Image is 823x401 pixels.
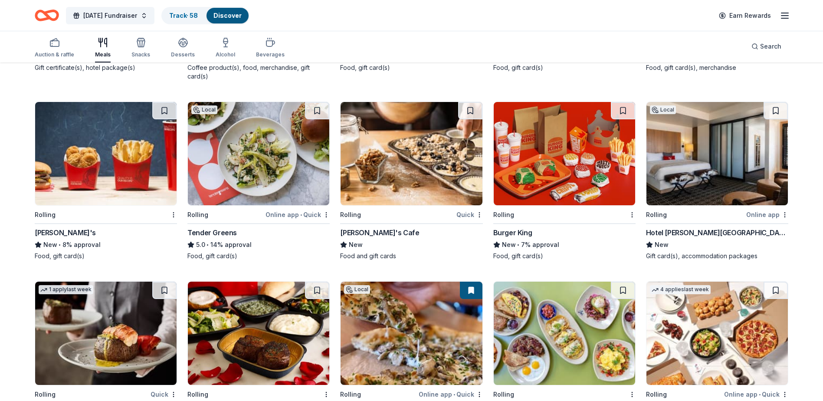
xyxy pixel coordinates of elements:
[39,285,93,294] div: 1 apply last week
[266,209,330,220] div: Online app Quick
[187,102,330,260] a: Image for Tender GreensLocalRollingOnline app•QuickTender Greens5.0•14% approvalFood, gift card(s)
[340,227,419,238] div: [PERSON_NAME]'s Cafe
[340,389,361,400] div: Rolling
[494,102,635,205] img: Image for Burger King
[493,227,532,238] div: Burger King
[35,51,74,58] div: Auction & raffle
[340,252,482,260] div: Food and gift cards
[517,241,519,248] span: •
[341,282,482,385] img: Image for The Goat and Vine
[196,240,205,250] span: 5.0
[344,285,370,294] div: Local
[650,105,676,114] div: Local
[187,210,208,220] div: Rolling
[171,51,195,58] div: Desserts
[35,389,56,400] div: Rolling
[169,12,198,19] a: Track· 58
[419,389,483,400] div: Online app Quick
[493,63,636,72] div: Food, gift card(s)
[35,227,96,238] div: [PERSON_NAME]'s
[151,389,177,400] div: Quick
[340,102,482,260] a: Image for Mimi's CafeRollingQuick[PERSON_NAME]'s CafeNewFood and gift cards
[493,102,636,260] a: Image for Burger KingRollingBurger KingNew•7% approvalFood, gift card(s)
[646,63,788,72] div: Food, gift card(s), merchandise
[35,240,177,250] div: 8% approval
[188,282,329,385] img: Image for Ruth's Chris Steak House
[35,282,177,385] img: Image for Fleming's
[456,209,483,220] div: Quick
[187,240,330,250] div: 14% approval
[35,34,74,62] button: Auction & raffle
[646,102,788,205] img: Image for Hotel Valencia Santana Row
[35,210,56,220] div: Rolling
[493,252,636,260] div: Food, gift card(s)
[341,102,482,205] img: Image for Mimi's Cafe
[59,241,61,248] span: •
[646,210,667,220] div: Rolling
[83,10,137,21] span: [DATE] Fundraiser
[746,209,788,220] div: Online app
[191,105,217,114] div: Local
[66,7,154,24] button: [DATE] Fundraiser
[744,38,788,55] button: Search
[213,12,242,19] a: Discover
[760,41,781,52] span: Search
[216,34,235,62] button: Alcohol
[187,389,208,400] div: Rolling
[131,51,150,58] div: Snacks
[724,389,788,400] div: Online app Quick
[646,389,667,400] div: Rolling
[131,34,150,62] button: Snacks
[714,8,776,23] a: Earn Rewards
[453,391,455,398] span: •
[655,240,669,250] span: New
[95,34,111,62] button: Meals
[35,102,177,205] img: Image for Wendy's
[187,227,237,238] div: Tender Greens
[494,282,635,385] img: Image for Snooze Eatery
[207,241,209,248] span: •
[216,51,235,58] div: Alcohol
[171,34,195,62] button: Desserts
[256,51,285,58] div: Beverages
[646,282,788,385] img: Image for Domino's
[35,63,177,72] div: Gift certificate(s), hotel package(s)
[502,240,516,250] span: New
[188,102,329,205] img: Image for Tender Greens
[493,210,514,220] div: Rolling
[95,51,111,58] div: Meals
[349,240,363,250] span: New
[187,252,330,260] div: Food, gift card(s)
[646,227,788,238] div: Hotel [PERSON_NAME][GEOGRAPHIC_DATA]
[256,34,285,62] button: Beverages
[340,210,361,220] div: Rolling
[35,252,177,260] div: Food, gift card(s)
[646,252,788,260] div: Gift card(s), accommodation packages
[43,240,57,250] span: New
[650,285,711,294] div: 4 applies last week
[759,391,761,398] span: •
[493,389,514,400] div: Rolling
[340,63,482,72] div: Food, gift card(s)
[35,102,177,260] a: Image for Wendy'sRolling[PERSON_NAME]'sNew•8% approvalFood, gift card(s)
[493,240,636,250] div: 7% approval
[161,7,249,24] button: Track· 58Discover
[187,63,330,81] div: Coffee product(s), food, merchandise, gift card(s)
[35,5,59,26] a: Home
[646,102,788,260] a: Image for Hotel Valencia Santana RowLocalRollingOnline appHotel [PERSON_NAME][GEOGRAPHIC_DATA]New...
[300,211,302,218] span: •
